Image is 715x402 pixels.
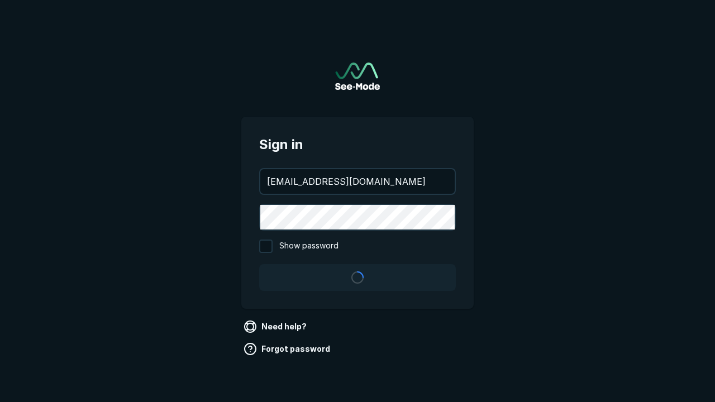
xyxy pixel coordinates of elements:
a: Need help? [241,318,311,336]
span: Show password [279,240,339,253]
a: Go to sign in [335,63,380,90]
a: Forgot password [241,340,335,358]
img: See-Mode Logo [335,63,380,90]
span: Sign in [259,135,456,155]
input: your@email.com [260,169,455,194]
